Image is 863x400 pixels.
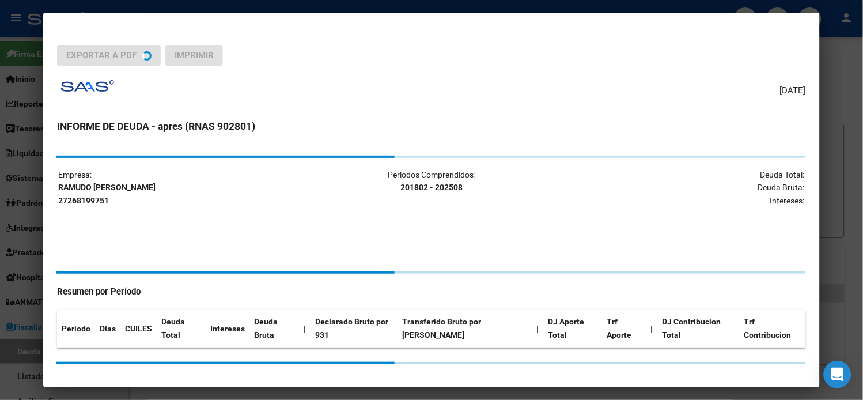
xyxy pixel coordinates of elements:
[165,45,223,66] button: Imprimir
[603,310,646,348] th: Trf Aporte
[157,310,206,348] th: Deuda Total
[175,50,214,61] span: Imprimir
[57,119,806,134] h3: INFORME DE DEUDA - apres (RNAS 902801)
[543,310,603,348] th: DJ Aporte Total
[400,183,463,192] strong: 201802 - 202508
[311,310,398,348] th: Declarado Bruto por 931
[249,310,300,348] th: Deuda Bruta
[646,310,658,348] th: |
[740,310,806,348] th: Trf Contribucion
[57,45,161,66] button: Exportar a PDF
[206,310,249,348] th: Intereses
[658,310,740,348] th: DJ Contribucion Total
[58,183,156,205] strong: RAMUDO [PERSON_NAME] 27268199751
[557,168,805,207] p: Deuda Total: Deuda Bruta: Intereses:
[95,310,120,348] th: Dias
[398,310,532,348] th: Transferido Bruto por [PERSON_NAME]
[824,361,851,388] div: Open Intercom Messenger
[300,310,311,348] th: |
[57,310,95,348] th: Periodo
[58,168,306,207] p: Empresa:
[120,310,157,348] th: CUILES
[57,285,806,299] h4: Resumen por Período
[532,310,543,348] th: |
[66,50,137,61] span: Exportar a PDF
[780,84,806,97] span: [DATE]
[308,168,556,195] p: Periodos Comprendidos:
